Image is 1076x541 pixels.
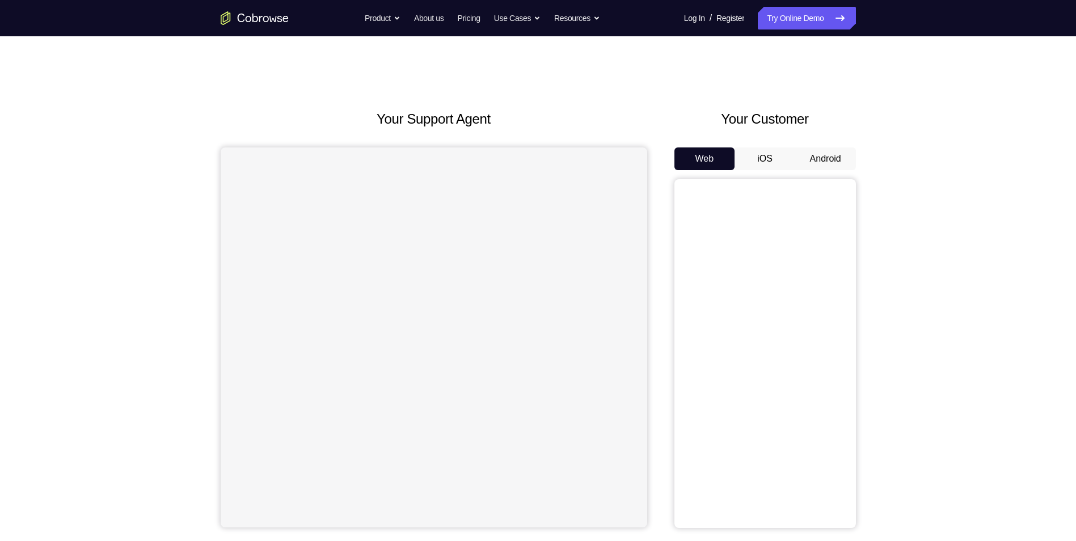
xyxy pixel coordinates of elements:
button: Web [674,147,735,170]
a: Go to the home page [221,11,289,25]
button: Resources [554,7,600,29]
a: Log In [684,7,705,29]
span: / [710,11,712,25]
a: Pricing [457,7,480,29]
a: Try Online Demo [758,7,855,29]
button: Android [795,147,856,170]
a: About us [414,7,444,29]
a: Register [716,7,744,29]
button: iOS [735,147,795,170]
button: Use Cases [494,7,541,29]
button: Product [365,7,400,29]
h2: Your Customer [674,109,856,129]
h2: Your Support Agent [221,109,647,129]
iframe: Agent [221,147,647,527]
